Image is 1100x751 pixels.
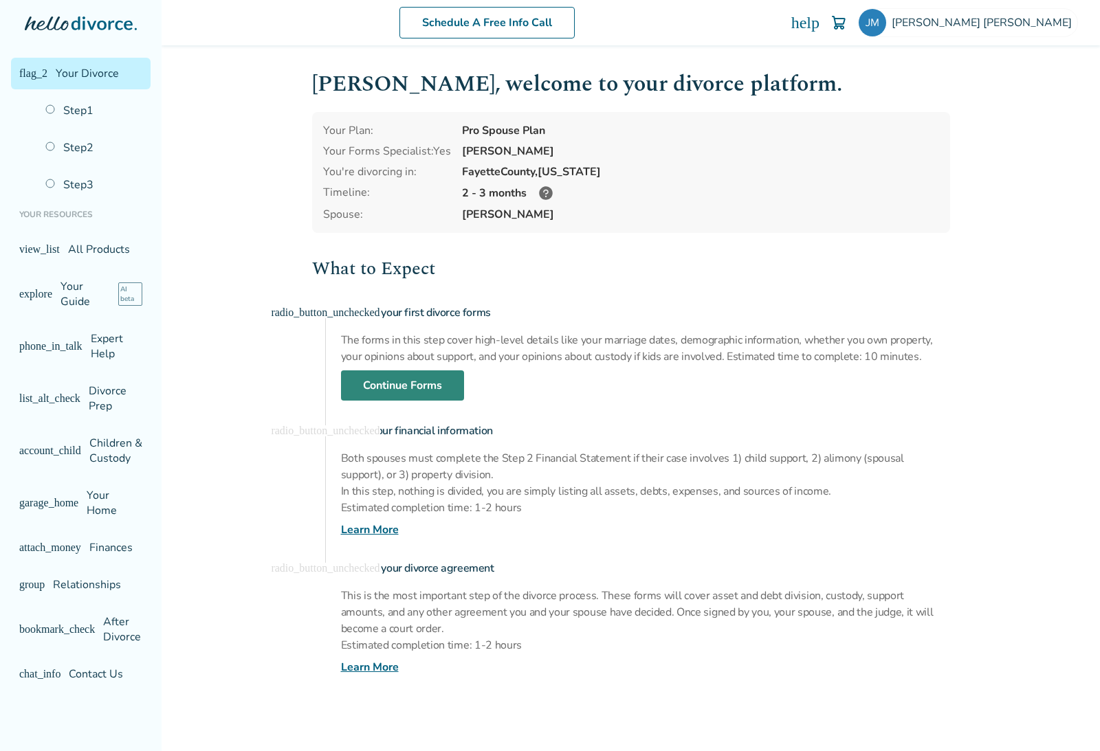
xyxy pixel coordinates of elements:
[462,164,939,179] div: Fayette County, [US_STATE]
[341,659,399,675] a: Learn More
[341,500,950,516] p: Estimated completion time: 1-2 hours
[37,169,151,201] a: Step3
[271,425,379,436] span: radio_button_unchecked
[462,144,939,159] div: [PERSON_NAME]
[323,123,451,138] div: Your Plan:
[341,450,950,483] p: Both spouses must complete the Step 2 Financial Statement if their case involves 1) child support...
[11,323,151,370] a: phone_in_talkExpert Help
[271,563,379,574] span: radio_button_unchecked
[399,7,575,38] a: Schedule A Free Info Call
[118,282,143,306] span: AI beta
[11,480,151,526] a: garage_homeYour Home
[19,341,82,352] span: phone_in_talk
[341,587,950,637] p: This is the most important step of the divorce process. These forms will cover asset and debt div...
[11,201,151,228] li: Your Resources
[56,66,119,81] span: Your Divorce
[341,417,950,445] h4: Share your financial information
[312,67,950,101] h1: [PERSON_NAME] , welcome to your divorce platform.
[11,375,151,422] a: list_alt_checkDivorce Prep
[341,299,950,326] h4: Prepare your first divorce forms
[341,370,464,401] a: Continue Forms
[462,123,939,138] div: Pro Spouse Plan
[462,185,939,201] div: 2 - 3 months
[19,393,80,404] span: list_alt_check
[341,332,950,365] p: The forms in this step cover high-level details like your marriage dates, demographic information...
[11,658,151,690] a: chat_infoContact Us
[19,68,47,79] span: flag_2
[19,624,95,635] span: bookmark_check
[323,207,451,222] span: Spouse:
[341,554,950,582] h4: Prepare your divorce agreement
[341,522,399,538] a: Learn More
[19,669,60,680] span: chat_info
[312,255,950,282] h2: What to Expect
[271,307,379,318] span: radio_button_unchecked
[1031,685,1100,751] iframe: Chat Widget
[37,132,151,164] a: Step2
[19,289,52,300] span: explore
[830,14,847,31] img: Cart
[11,606,151,653] a: bookmark_checkAfter Divorce
[19,445,81,456] span: account_child
[323,164,451,179] div: You're divorcing in:
[19,542,81,553] span: attach_money
[19,244,60,255] span: view_list
[37,95,151,126] a: Step1
[11,569,151,601] a: groupRelationships
[323,185,451,201] div: Timeline:
[11,427,151,474] a: account_childChildren & Custody
[892,15,1077,30] span: [PERSON_NAME] [PERSON_NAME]
[341,483,950,500] p: In this step, nothing is divided, you are simply listing all assets, debts, expenses, and sources...
[341,637,950,653] p: Estimated completion time: 1-2 hours
[859,9,886,36] img: jmatt.mckillop@gmail.com
[11,271,151,317] a: exploreYour GuideAI beta
[462,207,939,222] span: [PERSON_NAME]
[11,234,151,265] a: view_listAll Products
[323,144,451,159] div: Your Forms Specialist: Yes
[11,58,151,89] a: flag_2Your Divorce
[791,14,819,31] a: help
[11,532,151,563] a: attach_moneyFinances
[19,579,45,590] span: group
[19,497,78,508] span: garage_home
